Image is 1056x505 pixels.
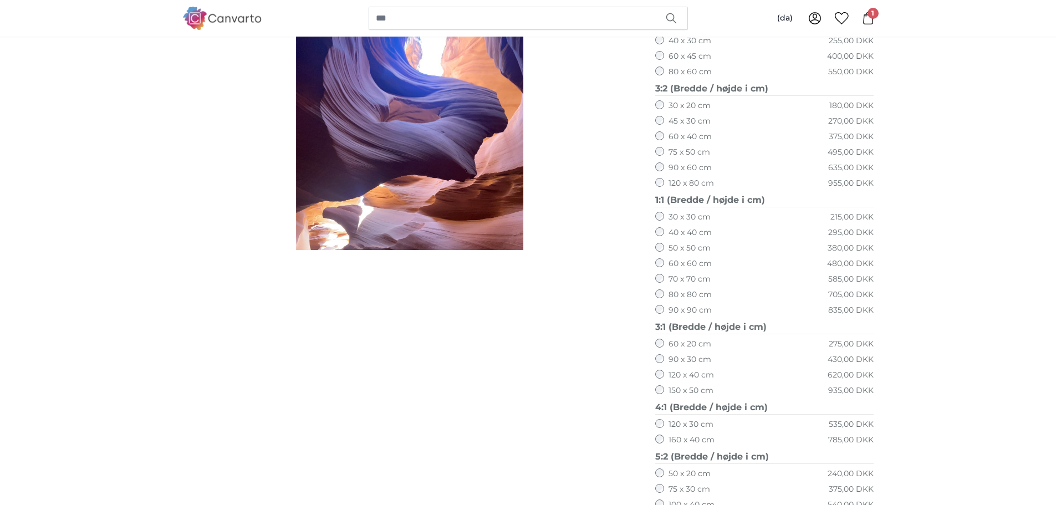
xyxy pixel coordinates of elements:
[828,385,874,396] div: 935,00 DKK
[669,100,711,111] label: 30 x 20 cm
[828,370,874,381] div: 620,00 DKK
[829,339,874,350] div: 275,00 DKK
[669,258,712,269] label: 60 x 60 cm
[828,116,874,127] div: 270,00 DKK
[828,468,874,480] div: 240,00 DKK
[669,419,713,430] label: 120 x 30 cm
[669,116,711,127] label: 45 x 30 cm
[828,178,874,189] div: 955,00 DKK
[828,305,874,316] div: 835,00 DKK
[669,35,711,47] label: 40 x 30 cm
[828,289,874,300] div: 705,00 DKK
[827,258,874,269] div: 480,00 DKK
[669,305,712,316] label: 90 x 90 cm
[655,401,874,415] legend: 4:1 (Bredde / højde i cm)
[829,35,874,47] div: 255,00 DKK
[669,212,711,223] label: 30 x 30 cm
[828,435,874,446] div: 785,00 DKK
[655,193,874,207] legend: 1:1 (Bredde / højde i cm)
[828,67,874,78] div: 550,00 DKK
[669,468,711,480] label: 50 x 20 cm
[828,147,874,158] div: 495,00 DKK
[669,227,712,238] label: 40 x 40 cm
[669,370,714,381] label: 120 x 40 cm
[828,227,874,238] div: 295,00 DKK
[669,385,713,396] label: 150 x 50 cm
[829,100,874,111] div: 180,00 DKK
[830,212,874,223] div: 215,00 DKK
[828,243,874,254] div: 380,00 DKK
[669,339,711,350] label: 60 x 20 cm
[829,131,874,142] div: 375,00 DKK
[669,178,714,189] label: 120 x 80 cm
[669,147,710,158] label: 75 x 50 cm
[829,484,874,495] div: 375,00 DKK
[669,274,711,285] label: 70 x 70 cm
[669,51,711,62] label: 60 x 45 cm
[669,289,712,300] label: 80 x 80 cm
[182,7,262,29] img: Canvarto
[669,435,715,446] label: 160 x 40 cm
[655,320,874,334] legend: 3:1 (Bredde / højde i cm)
[828,274,874,285] div: 585,00 DKK
[828,162,874,174] div: 635,00 DKK
[827,51,874,62] div: 400,00 DKK
[655,450,874,464] legend: 5:2 (Bredde / højde i cm)
[828,354,874,365] div: 430,00 DKK
[655,82,874,96] legend: 3:2 (Bredde / højde i cm)
[868,8,879,19] span: 1
[669,131,712,142] label: 60 x 40 cm
[669,162,712,174] label: 90 x 60 cm
[829,419,874,430] div: 535,00 DKK
[669,67,712,78] label: 80 x 60 cm
[768,8,802,28] button: (da)
[669,354,711,365] label: 90 x 30 cm
[669,243,711,254] label: 50 x 50 cm
[669,484,710,495] label: 75 x 30 cm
